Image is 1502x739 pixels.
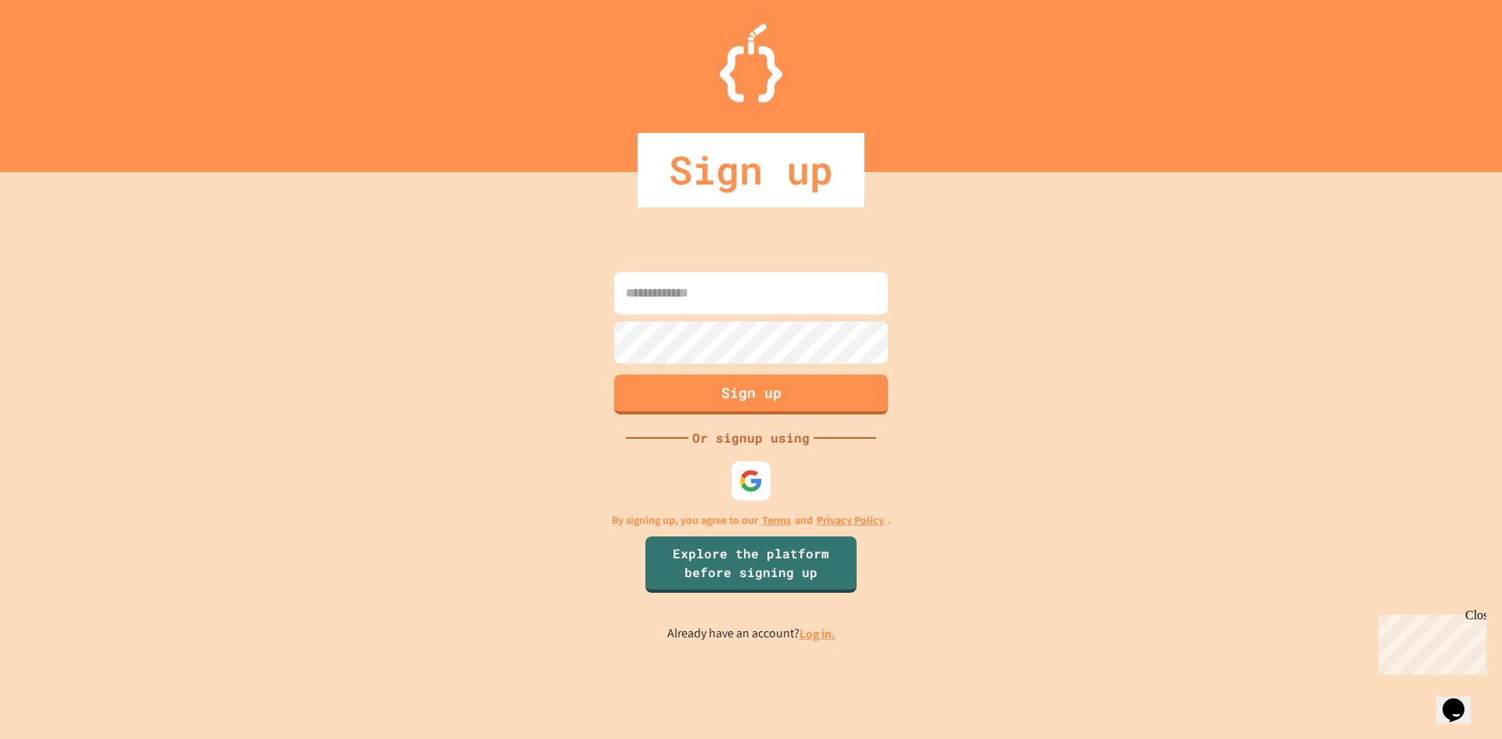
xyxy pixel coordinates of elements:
img: google-icon.svg [739,469,763,493]
div: Chat with us now!Close [6,6,108,99]
button: Sign up [614,375,888,414]
div: Sign up [638,133,864,207]
a: Terms [762,512,791,529]
p: Already have an account? [667,624,835,644]
div: Or signup using [688,429,814,447]
a: Log in. [800,626,835,642]
a: Privacy Policy [817,512,884,529]
iframe: chat widget [1372,608,1486,675]
a: Explore the platform before signing up [645,536,857,593]
p: By signing up, you agree to our and . [612,512,891,529]
iframe: chat widget [1436,676,1486,723]
img: Logo.svg [720,23,782,102]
